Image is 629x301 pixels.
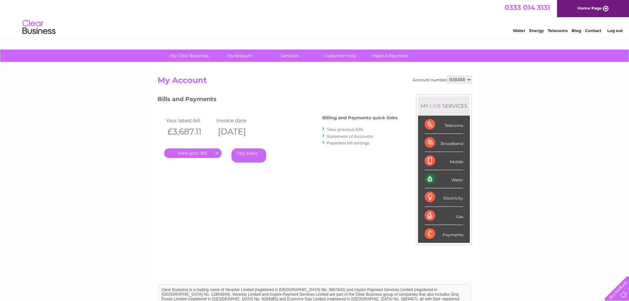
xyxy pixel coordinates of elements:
[429,103,442,109] div: LIVE
[363,50,417,62] a: Make A Payment
[231,148,266,163] a: Pay Here
[529,28,544,33] a: Energy
[313,50,367,62] a: Customer Help
[505,3,550,12] a: 0333 014 3131
[425,134,463,152] div: Broadband
[215,116,265,125] td: Invoice date
[425,170,463,188] div: Water
[327,127,363,132] a: View previous bills
[162,50,217,62] a: My Clear Business
[157,76,472,88] h2: My Account
[572,28,581,33] a: Blog
[425,152,463,170] div: Mobile
[425,188,463,207] div: Electricity
[262,50,317,62] a: Services
[212,50,267,62] a: My Account
[327,140,369,145] a: Paperless bill settings
[157,94,398,106] h3: Bills and Payments
[164,148,222,158] a: .
[548,28,568,33] a: Telecoms
[425,116,463,134] div: Telecoms
[425,225,463,243] div: Payments
[607,28,623,33] a: Log out
[585,28,601,33] a: Contact
[425,207,463,225] div: Gas
[215,125,265,138] th: [DATE]
[418,96,470,115] div: MY SERVICES
[413,76,472,84] div: Account number
[513,28,525,33] a: Water
[164,125,215,138] th: £3,687.11
[22,17,56,37] img: logo.png
[159,4,471,32] div: Clear Business is a trading name of Verastar Limited (registered in [GEOGRAPHIC_DATA] No. 3667643...
[322,115,398,120] h4: Billing and Payments quick links
[164,116,215,125] td: Your latest bill
[327,134,373,139] a: Statement of Accounts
